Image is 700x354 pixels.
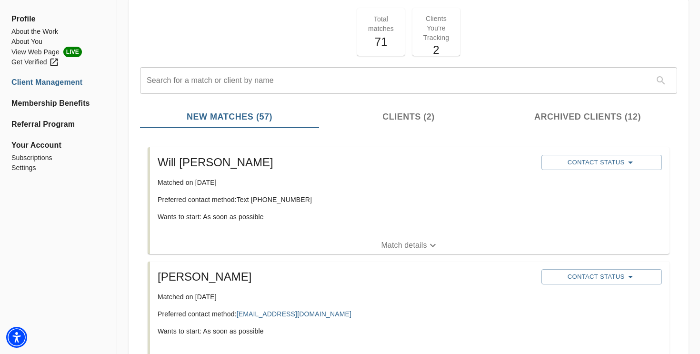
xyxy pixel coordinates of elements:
span: Your Account [11,140,105,151]
span: Contact Status [546,271,657,283]
div: Accessibility Menu [6,327,27,348]
button: Contact Status [541,269,662,284]
span: New Matches (57) [146,111,313,123]
p: Matched on [DATE] [158,292,534,302]
a: About You [11,37,105,47]
a: Get Verified [11,57,105,67]
a: Settings [11,163,105,173]
p: Total matches [363,14,399,33]
span: Profile [11,13,105,25]
h5: 71 [363,34,399,50]
button: Contact Status [541,155,662,170]
a: Client Management [11,77,105,88]
a: Membership Benefits [11,98,105,109]
p: Wants to start: As soon as possible [158,326,534,336]
span: Clients (2) [325,111,492,123]
h5: Will [PERSON_NAME] [158,155,534,170]
p: Clients You're Tracking [418,14,454,42]
div: Get Verified [11,57,59,67]
h5: [PERSON_NAME] [158,269,534,284]
h5: 2 [418,42,454,58]
li: View Web Page [11,47,105,57]
span: Archived Clients (12) [504,111,671,123]
a: Subscriptions [11,153,105,163]
a: Referral Program [11,119,105,130]
a: [EMAIL_ADDRESS][DOMAIN_NAME] [237,310,351,318]
button: Match details [150,237,670,254]
p: Wants to start: As soon as possible [158,212,534,222]
span: Contact Status [546,157,657,168]
p: Preferred contact method: Text [PHONE_NUMBER] [158,195,534,204]
span: LIVE [63,47,82,57]
p: Match details [381,240,427,251]
a: View Web PageLIVE [11,47,105,57]
a: About the Work [11,27,105,37]
p: Preferred contact method: [158,309,534,319]
p: Matched on [DATE] [158,178,534,187]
